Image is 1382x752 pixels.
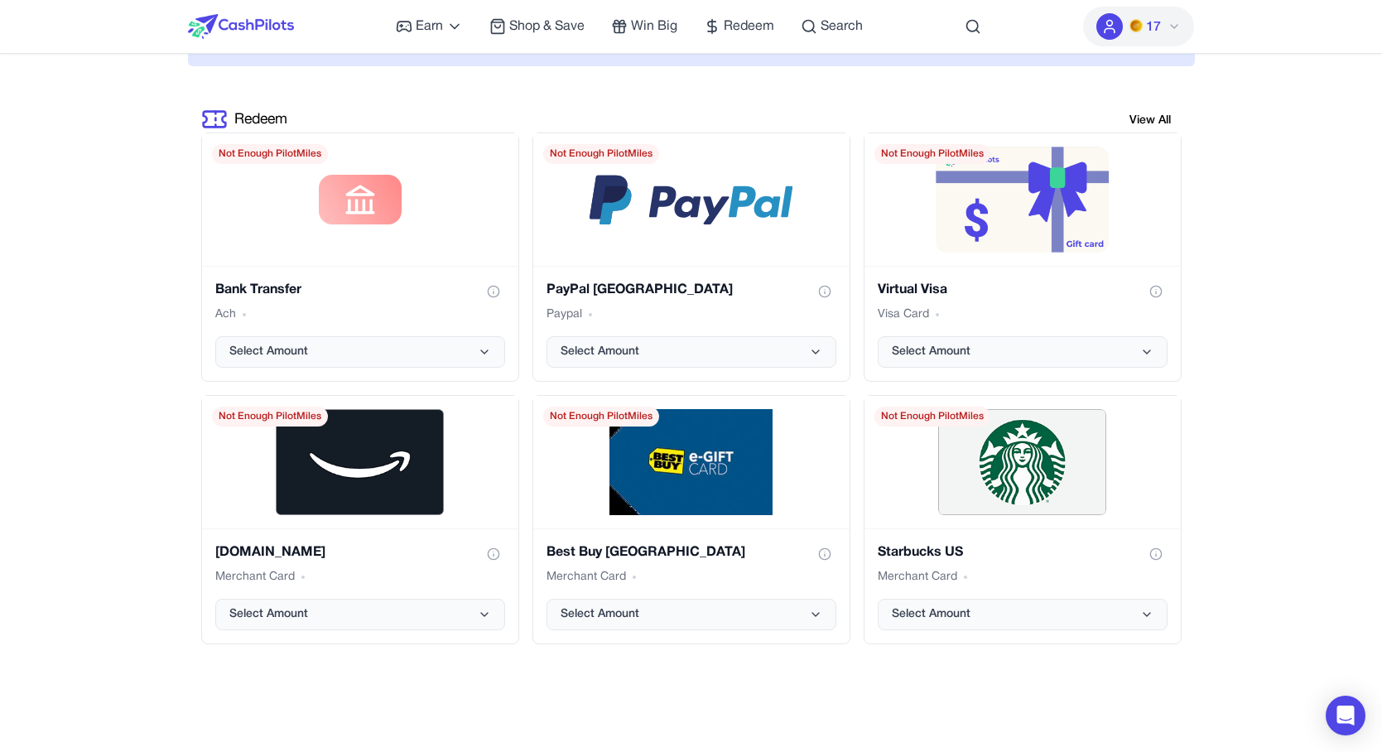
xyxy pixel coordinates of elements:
button: Select Amount [215,599,505,630]
button: Show gift card information [813,280,836,303]
span: 17 [1146,17,1161,37]
div: Virtual Visa gift card [864,133,1182,382]
span: Merchant Card [547,569,626,586]
span: Not Enough PilotMiles [543,407,659,427]
a: Shop & Save [489,17,585,36]
h3: [DOMAIN_NAME] [215,542,325,562]
button: Show gift card information [813,542,836,566]
span: Win Big [631,17,677,36]
span: Not Enough PilotMiles [543,144,659,164]
span: Redeem [724,17,774,36]
span: Not Enough PilotMiles [212,407,328,427]
div: PayPal USA gift card [532,133,850,382]
span: Select Amount [229,606,308,623]
button: Select Amount [878,599,1168,630]
button: Select Amount [878,336,1168,368]
h3: Best Buy [GEOGRAPHIC_DATA] [547,542,745,562]
img: /default-reward-image.png [319,175,402,224]
span: Select Amount [561,606,639,623]
img: default-reward-image.png [935,147,1110,253]
img: /default-reward-image.png [938,409,1105,515]
button: Show gift card information [482,280,505,303]
div: Amazon.com gift card [201,395,519,644]
span: Earn [416,17,443,36]
span: Select Amount [892,606,970,623]
img: /default-reward-image.png [590,175,793,224]
img: PMs [1129,19,1143,32]
span: Visa Card [878,306,929,323]
a: Redeem [234,108,287,130]
span: Not Enough PilotMiles [874,407,990,427]
button: Select Amount [547,336,836,368]
span: Not Enough PilotMiles [212,144,328,164]
button: Show gift card information [482,542,505,566]
span: Ach [215,306,236,323]
div: Open Intercom Messenger [1326,696,1365,735]
span: Merchant Card [215,569,295,586]
a: View All [1119,109,1182,130]
button: Show gift card information [1144,542,1168,566]
h3: Bank Transfer [215,280,301,300]
h3: Starbucks US [878,542,963,562]
button: Select Amount [547,599,836,630]
span: Select Amount [229,344,308,360]
span: Select Amount [561,344,639,360]
span: Paypal [547,306,582,323]
span: Search [821,17,863,36]
img: CashPilots Logo [188,14,294,39]
h3: PayPal [GEOGRAPHIC_DATA] [547,280,733,300]
button: Show gift card information [1144,280,1168,303]
a: Redeem [704,17,774,36]
div: Best Buy USA gift card [532,395,850,644]
a: Win Big [611,17,677,36]
div: Starbucks US gift card [864,395,1182,644]
span: Shop & Save [509,17,585,36]
button: PMs17 [1083,7,1194,46]
img: /default-reward-image.png [609,409,773,515]
h3: Virtual Visa [878,280,947,300]
button: Select Amount [215,336,505,368]
span: Select Amount [892,344,970,360]
div: Bank Transfer gift card [201,133,519,382]
img: /default-reward-image.png [276,409,443,515]
a: Earn [396,17,463,36]
a: Search [801,17,863,36]
span: Not Enough PilotMiles [874,144,990,164]
span: Merchant Card [878,569,957,586]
